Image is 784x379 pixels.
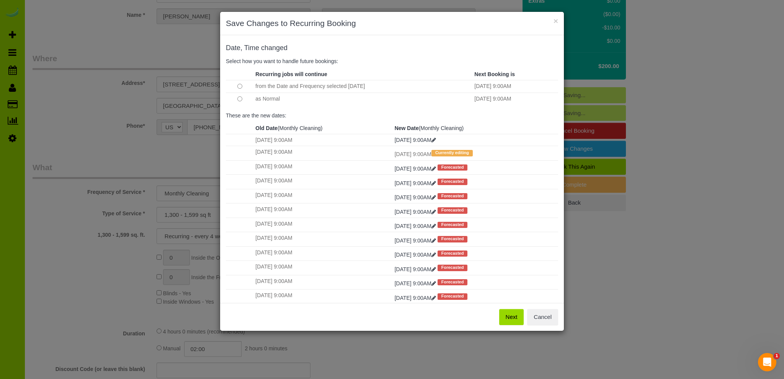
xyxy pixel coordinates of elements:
[395,194,438,200] a: [DATE] 9:00AM
[472,93,558,105] td: [DATE] 9:00AM
[438,236,468,242] span: Forecasted
[438,193,468,199] span: Forecasted
[226,112,558,119] p: These are the new dates:
[393,146,558,160] td: [DATE] 9:00AM
[253,134,392,146] td: [DATE] 9:00AM
[255,71,327,77] strong: Recurring jobs will continue
[226,57,558,65] p: Select how you want to handle future bookings:
[226,44,259,52] span: Date, Time
[253,80,472,93] td: from the Date and Frequency selected [DATE]
[554,17,558,25] button: ×
[758,353,776,371] iframe: Intercom live chat
[253,275,392,289] td: [DATE] 9:00AM
[474,71,515,77] strong: Next Booking is
[255,125,278,131] strong: Old Date
[527,309,558,325] button: Cancel
[438,250,468,257] span: Forecasted
[395,209,438,215] a: [DATE] 9:00AM
[774,353,780,359] span: 1
[253,232,392,246] td: [DATE] 9:00AM
[438,207,468,213] span: Forecasted
[395,223,438,229] a: [DATE] 9:00AM
[395,266,438,272] a: [DATE] 9:00AM
[253,175,392,189] td: [DATE] 9:00AM
[395,137,436,143] a: [DATE] 9:00AM
[438,222,468,228] span: Forecasted
[438,179,468,185] span: Forecasted
[226,44,558,52] h4: changed
[438,265,468,271] span: Forecasted
[438,164,468,171] span: Forecasted
[253,218,392,232] td: [DATE] 9:00AM
[253,160,392,174] td: [DATE] 9:00AM
[253,93,472,105] td: as Normal
[395,280,438,286] a: [DATE] 9:00AM
[395,166,438,172] a: [DATE] 9:00AM
[395,252,438,258] a: [DATE] 9:00AM
[395,295,438,301] a: [DATE] 9:00AM
[253,246,392,260] td: [DATE] 9:00AM
[472,80,558,93] td: [DATE] 9:00AM
[226,18,558,29] h3: Save Changes to Recurring Booking
[438,293,468,299] span: Forecasted
[395,125,419,131] strong: New Date
[253,203,392,218] td: [DATE] 9:00AM
[253,290,392,304] td: [DATE] 9:00AM
[253,189,392,203] td: [DATE] 9:00AM
[253,146,392,160] td: [DATE] 9:00AM
[253,122,392,134] th: (Monthly Cleaning)
[431,150,473,156] span: Currently editing
[253,261,392,275] td: [DATE] 9:00AM
[499,309,524,325] button: Next
[395,237,438,244] a: [DATE] 9:00AM
[438,279,468,285] span: Forecasted
[393,122,558,134] th: (Monthly Cleaning)
[395,180,438,186] a: [DATE] 9:00AM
